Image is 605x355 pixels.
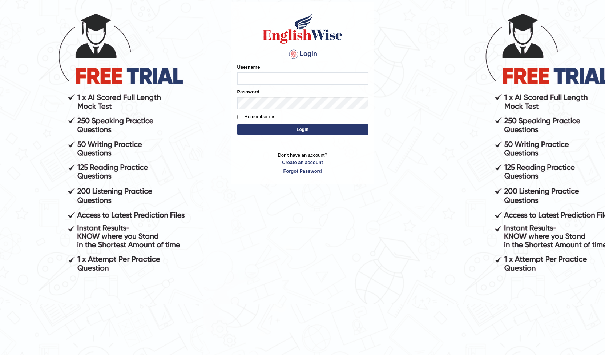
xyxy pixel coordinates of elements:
[237,159,368,166] a: Create an account
[261,12,344,45] img: Logo of English Wise sign in for intelligent practice with AI
[237,115,242,119] input: Remember me
[237,48,368,60] h4: Login
[237,168,368,175] a: Forgot Password
[237,124,368,135] button: Login
[237,88,259,95] label: Password
[237,64,260,71] label: Username
[237,113,276,120] label: Remember me
[237,152,368,174] p: Don't have an account?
